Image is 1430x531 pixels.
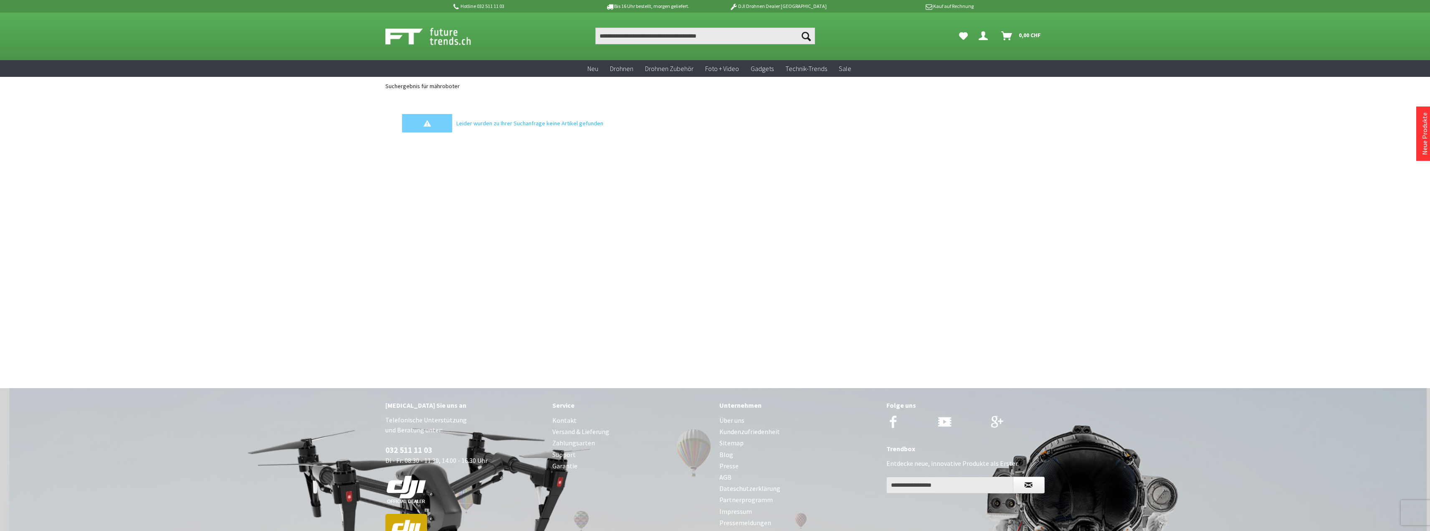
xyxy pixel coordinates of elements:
[552,400,711,411] div: Service
[955,28,972,44] a: Meine Favoriten
[975,28,995,44] a: Dein Konto
[582,60,604,77] a: Neu
[595,28,815,44] input: Produkt, Marke, Kategorie, EAN, Artikelnummer…
[552,437,711,449] a: Zahlungsarten
[833,60,857,77] a: Sale
[582,1,713,11] p: Bis 16 Uhr bestellt, morgen geliefert.
[719,517,878,528] a: Pressemeldungen
[780,60,833,77] a: Technik-Trends
[719,400,878,411] div: Unternehmen
[839,64,851,73] span: Sale
[604,60,639,77] a: Drohnen
[1420,112,1429,155] a: Neue Produkte
[610,64,633,73] span: Drohnen
[797,28,815,44] button: Suchen
[719,506,878,517] a: Impressum
[385,475,427,504] img: white-dji-schweiz-logo-official_140x140.png
[751,64,774,73] span: Gadgets
[785,64,827,73] span: Technik-Trends
[552,460,711,472] a: Garantie
[705,64,739,73] span: Foto + Video
[886,477,1013,493] input: Ihre E-Mail Adresse
[713,1,843,11] p: DJI Drohnen Dealer [GEOGRAPHIC_DATA]
[886,400,1045,411] div: Folge uns
[719,460,878,472] a: Presse
[587,64,598,73] span: Neu
[385,26,489,47] img: Shop Futuretrends - zur Startseite wechseln
[719,472,878,483] a: AGB
[719,449,878,460] a: Blog
[452,114,1028,132] div: Leider wurden zu Ihrer Suchanfrage keine Artikel gefunden
[452,1,582,11] p: Hotline 032 511 11 03
[552,449,711,460] a: Support
[385,82,460,90] span: Suchergebnis für mähroboter
[552,426,711,437] a: Versand & Lieferung
[719,494,878,506] a: Partnerprogramm
[699,60,745,77] a: Foto + Video
[745,60,780,77] a: Gadgets
[639,60,699,77] a: Drohnen Zubehör
[1013,477,1045,493] button: Newsletter abonnieren
[552,415,711,426] a: Kontakt
[719,483,878,494] a: Dateschutzerklärung
[719,415,878,426] a: Über uns
[719,426,878,437] a: Kundenzufriedenheit
[385,400,544,411] div: [MEDICAL_DATA] Sie uns an
[998,28,1045,44] a: Warenkorb
[385,445,432,455] a: 032 511 11 03
[719,437,878,449] a: Sitemap
[886,443,1045,454] div: Trendbox
[886,458,1045,468] p: Entdecke neue, innovative Produkte als Erster.
[645,64,693,73] span: Drohnen Zubehör
[1019,28,1041,42] span: 0,00 CHF
[843,1,974,11] p: Kauf auf Rechnung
